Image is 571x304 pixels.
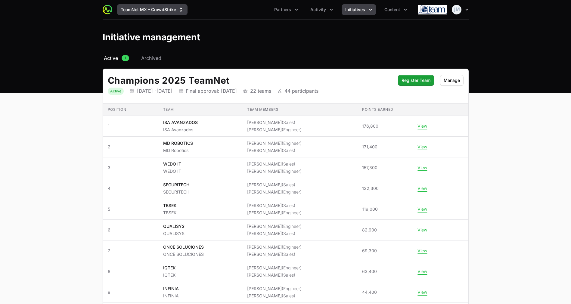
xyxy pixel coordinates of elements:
[117,4,188,15] button: TeamNet MX - CrowdStrike
[271,4,302,15] div: Partners menu
[163,161,181,167] p: WEDO IT
[103,32,200,42] h1: Initiative management
[103,104,158,116] th: Position
[342,4,376,15] button: Initiatives
[163,147,193,154] p: MD Robotics
[282,293,295,298] span: (Sales)
[163,265,176,271] p: IQTEK
[307,4,337,15] button: Activity
[250,88,271,94] p: 22 teams
[122,55,129,61] span: 1
[362,227,377,233] span: 82,900
[247,265,302,271] li: [PERSON_NAME]
[417,206,427,212] button: View
[345,7,365,13] span: Initiatives
[282,189,302,194] span: (Engineer)
[103,54,469,62] nav: Initiative activity log navigation
[108,248,154,254] span: 7
[108,75,392,86] h2: Champions 2025 TeamNet
[247,119,302,126] li: [PERSON_NAME]
[247,286,302,292] li: [PERSON_NAME]
[247,272,302,278] li: [PERSON_NAME]
[108,165,154,171] span: 3
[247,251,302,257] li: [PERSON_NAME]
[282,231,295,236] span: (Sales)
[163,168,181,174] p: WEDO IT
[282,148,295,153] span: (Sales)
[247,182,302,188] li: [PERSON_NAME]
[284,88,318,94] p: 44 participants
[417,144,427,150] button: View
[282,141,302,146] span: (Engineer)
[417,165,427,170] button: View
[247,189,302,195] li: [PERSON_NAME]
[417,248,427,253] button: View
[418,4,447,16] img: TeamNet MX
[282,120,295,125] span: (Sales)
[247,244,302,250] li: [PERSON_NAME]
[247,293,302,299] li: [PERSON_NAME]
[158,104,243,116] th: Team
[282,203,295,208] span: (Sales)
[163,293,179,299] p: INFINIA
[108,144,154,150] span: 2
[163,231,185,237] p: QUALISYS
[247,161,302,167] li: [PERSON_NAME]
[112,4,411,15] div: Main navigation
[247,231,302,237] li: [PERSON_NAME]
[381,4,411,15] div: Content menu
[282,224,302,229] span: (Engineer)
[141,54,161,62] span: Archived
[247,127,302,133] li: [PERSON_NAME]
[140,54,163,62] a: Archived
[398,75,434,86] button: Register Team
[282,182,295,187] span: (Sales)
[444,77,460,84] span: Manage
[137,88,172,94] p: [DATE] - [DATE]
[362,289,377,295] span: 44,400
[108,206,154,212] span: 5
[103,54,130,62] a: Active1
[362,123,378,129] span: 176,800
[108,268,154,275] span: 8
[310,7,326,13] span: Activity
[417,186,427,191] button: View
[163,210,177,216] p: TBSEK
[242,104,357,116] th: Team members
[108,227,154,233] span: 6
[247,203,302,209] li: [PERSON_NAME]
[104,54,118,62] span: Active
[163,140,193,146] p: MD ROBOTICS
[282,252,295,257] span: (Sales)
[108,289,154,295] span: 9
[362,165,377,171] span: 157,300
[282,127,302,132] span: (Engineer)
[247,147,302,154] li: [PERSON_NAME]
[163,182,189,188] p: SEGURITECH
[163,189,189,195] p: SEGURITECH
[381,4,411,15] button: Content
[274,7,291,13] span: Partners
[282,169,302,174] span: (Engineer)
[186,88,237,94] p: Final approval: [DATE]
[417,123,427,129] button: View
[362,268,377,275] span: 63,400
[108,123,154,129] span: 1
[357,104,413,116] th: Points earned
[440,75,464,86] button: Manage
[163,119,198,126] p: ISA AVANZADOS
[163,272,176,278] p: IQTEK
[342,4,376,15] div: Initiatives menu
[282,161,295,166] span: (Sales)
[163,127,198,133] p: ISA Avanzados
[247,223,302,229] li: [PERSON_NAME]
[163,203,177,209] p: TBSEK
[417,269,427,274] button: View
[108,185,154,191] span: 4
[282,244,302,250] span: (Engineer)
[282,265,302,270] span: (Engineer)
[117,4,188,15] div: Supplier switch menu
[247,168,302,174] li: [PERSON_NAME]
[452,5,461,14] img: Juan Manuel Zuleta
[163,244,204,250] p: ONCE SOLUCIONES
